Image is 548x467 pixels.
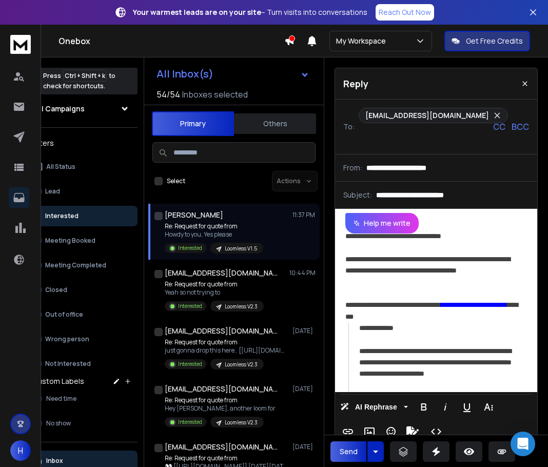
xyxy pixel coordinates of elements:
p: 11:37 PM [292,211,316,219]
p: Re: Request for quote from [165,338,288,346]
button: Get Free Credits [444,31,530,51]
button: Code View [426,421,446,442]
button: Need time [27,388,138,409]
h1: [EMAIL_ADDRESS][DOMAIN_NAME] [165,268,278,278]
div: Open Intercom Messenger [511,432,535,456]
span: AI Rephrase [353,403,399,412]
button: No show [27,413,138,434]
button: Send [330,441,366,462]
button: Meeting Completed [27,255,138,276]
p: [DATE] [292,443,316,451]
button: Closed [27,280,138,300]
p: 10:44 PM [289,269,316,277]
h1: All Campaigns [35,104,85,114]
p: Meeting Booked [45,237,95,245]
p: Wrong person [45,335,89,343]
button: Primary [152,111,234,136]
h1: All Inbox(s) [156,69,213,79]
button: All Status [27,157,138,177]
p: just gonna drop this here.. [[URL][DOMAIN_NAME]] On [165,346,288,355]
p: Out of office [45,310,83,319]
p: Reply [343,76,368,91]
p: [EMAIL_ADDRESS][DOMAIN_NAME] [365,110,489,121]
p: Interested [178,360,202,368]
p: Loomless V2.3 [225,361,258,368]
p: Not Interested [45,360,91,368]
button: Meeting Booked [27,230,138,251]
p: My Workspace [336,36,390,46]
p: Re: Request for quote from [165,280,264,288]
button: Emoticons [381,421,401,442]
button: Not Interested [27,354,138,374]
p: [DATE] [292,327,316,335]
button: AI Rephrase [338,397,410,417]
button: All Inbox(s) [148,64,318,84]
p: Yeah so not trying to [165,288,264,297]
p: To: [343,122,355,132]
p: Loomless V2.3 [225,303,258,310]
strong: Your warmest leads are on your site [133,7,261,17]
p: Subject: [343,190,372,200]
h3: Custom Labels [33,376,84,386]
h1: [EMAIL_ADDRESS][DOMAIN_NAME] [165,384,278,394]
span: No show [46,419,71,427]
button: Out of office [27,304,138,325]
button: Bold (Ctrl+B) [414,397,434,417]
button: All Campaigns [27,99,138,119]
p: Loomless V1.5 [225,245,257,252]
button: Interested [27,206,138,226]
h1: [PERSON_NAME] [165,210,223,220]
button: Signature [403,421,422,442]
p: Re: Request for quote from [165,396,276,404]
button: Wrong person [27,329,138,349]
p: Press to check for shortcuts. [43,71,115,91]
span: 54 / 54 [156,88,180,101]
span: Need time [46,395,76,403]
p: Interested [178,302,202,310]
span: Ctrl + Shift + k [63,70,107,82]
label: Select [167,177,185,185]
p: Re: Request for quote from [165,222,263,230]
h3: Filters [27,136,138,150]
p: Get Free Credits [466,36,523,46]
p: [DATE] [292,385,316,393]
a: Reach Out Now [376,4,434,21]
p: Interested [178,244,202,252]
button: H [10,440,31,461]
button: Others [234,112,316,135]
h1: Onebox [58,35,284,47]
p: Re: Request for quote from [165,454,288,462]
p: Closed [45,286,67,294]
p: CC [493,121,505,133]
p: – Turn visits into conversations [133,7,367,17]
h1: [EMAIL_ADDRESS][DOMAIN_NAME] [165,326,278,336]
p: Meeting Completed [45,261,106,269]
button: More Text [479,397,498,417]
p: Loomless V2.3 [225,419,258,426]
button: Insert Image (Ctrl+P) [360,421,379,442]
p: All Status [46,163,75,171]
img: logo [10,35,31,54]
p: From: [343,163,362,173]
p: Lead [45,187,60,196]
p: Interested [178,418,202,426]
button: Help me write [345,213,419,233]
button: Insert Link (Ctrl+K) [338,421,358,442]
p: BCC [512,121,529,133]
p: Reach Out Now [379,7,431,17]
button: Lead [27,181,138,202]
p: Inbox [46,457,63,465]
h3: Inboxes selected [182,88,248,101]
p: Howdy to you, Yes please [165,230,263,239]
h1: [EMAIL_ADDRESS][DOMAIN_NAME] [165,442,278,452]
button: Underline (Ctrl+U) [457,397,477,417]
p: Interested [45,212,79,220]
p: Hey [PERSON_NAME], another loom for [165,404,276,413]
button: Italic (Ctrl+I) [436,397,455,417]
